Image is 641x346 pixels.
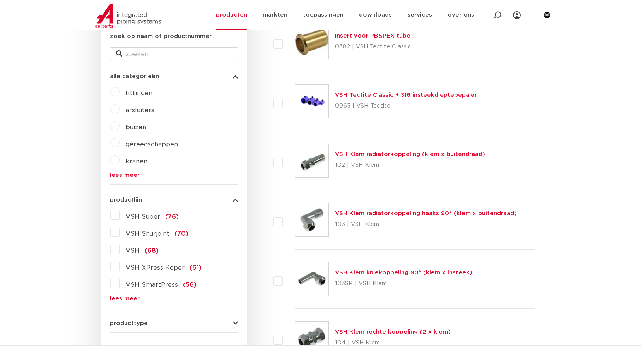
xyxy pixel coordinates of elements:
span: VSH Shurjoint [126,231,169,237]
p: 102 | VSH Klem [335,159,485,171]
span: productlijn [110,197,142,203]
button: producttype [110,320,238,326]
img: Thumbnail for VSH Klem kniekoppeling 90° (klem x insteek) [295,262,328,296]
img: Thumbnail for Insert voor PB&PEX tube [295,26,328,59]
a: lees meer [110,296,238,301]
span: (76) [165,214,179,220]
a: gereedschappen [126,141,178,147]
p: 103 | VSH Klem [335,218,517,231]
p: 0382 | VSH Tectite Classic [335,41,411,53]
span: (68) [145,248,159,254]
a: afsluiters [126,107,154,113]
input: zoeken [110,47,238,61]
a: fittingen [126,90,152,96]
span: producttype [110,320,148,326]
label: zoek op naam of productnummer [110,32,212,41]
span: (70) [174,231,188,237]
span: VSH XPress Koper [126,265,185,271]
a: buizen [126,124,146,130]
span: VSH SmartPress [126,282,178,288]
span: VSH Super [126,214,160,220]
p: 103SP | VSH Klem [335,277,472,290]
img: Thumbnail for VSH Klem radiatorkoppeling (klem x buitendraad) [295,144,328,177]
a: VSH Klem radiatorkoppeling haaks 90° (klem x buitendraad) [335,211,517,216]
button: productlijn [110,197,238,203]
a: VSH Klem radiatorkoppeling (klem x buitendraad) [335,151,485,157]
span: VSH [126,248,140,254]
button: alle categorieën [110,74,238,79]
a: kranen [126,158,147,164]
span: (61) [190,265,202,271]
span: (56) [183,282,197,288]
p: 0965 | VSH Tectite [335,100,477,112]
a: VSH Klem rechte koppeling (2 x klem) [335,329,451,335]
a: lees meer [110,172,238,178]
span: alle categorieën [110,74,159,79]
a: Insert voor PB&PEX tube [335,33,410,39]
a: VSH Klem kniekoppeling 90° (klem x insteek) [335,270,472,276]
img: Thumbnail for VSH Klem radiatorkoppeling haaks 90° (klem x buitendraad) [295,203,328,236]
img: Thumbnail for VSH Tectite Classic + 316 insteekdieptebepaler [295,85,328,118]
a: VSH Tectite Classic + 316 insteekdieptebepaler [335,92,477,98]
